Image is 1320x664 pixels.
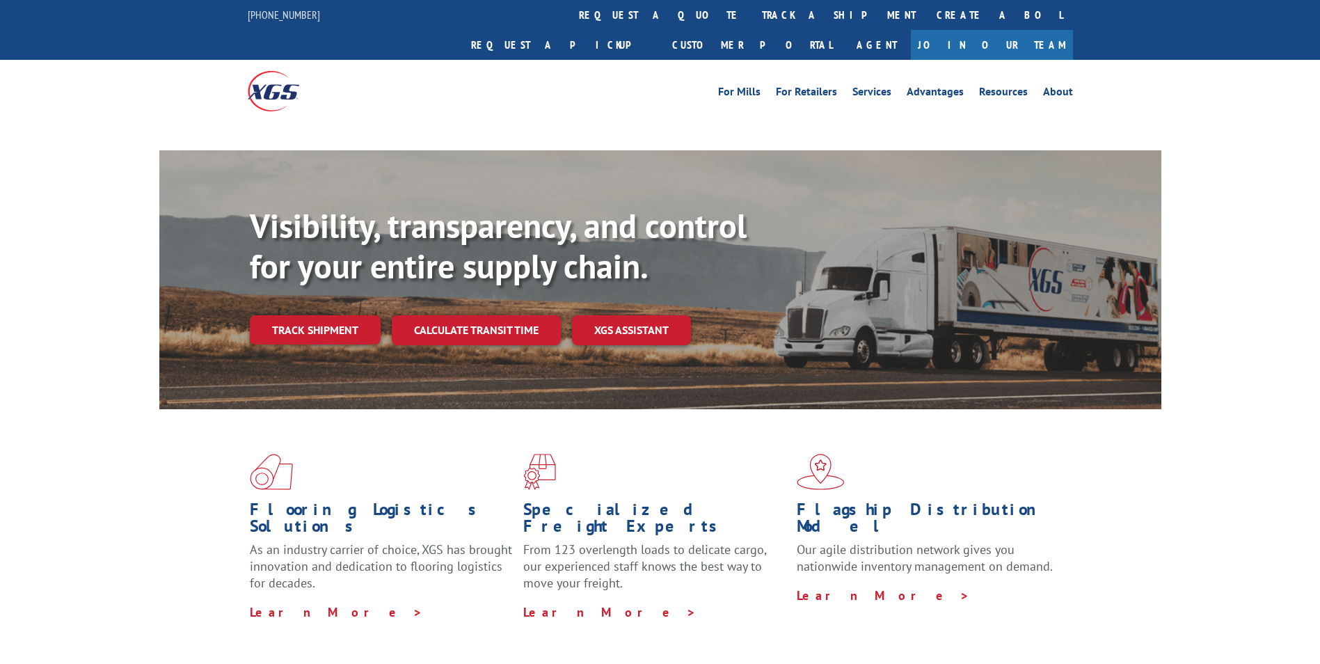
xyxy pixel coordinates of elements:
a: [PHONE_NUMBER] [248,8,320,22]
a: Join Our Team [911,30,1073,60]
a: Request a pickup [461,30,662,60]
h1: Flagship Distribution Model [797,501,1060,542]
a: About [1043,86,1073,102]
a: Customer Portal [662,30,843,60]
a: Learn More > [250,604,423,620]
a: Track shipment [250,315,381,345]
h1: Specialized Freight Experts [523,501,786,542]
a: Learn More > [797,587,970,603]
a: XGS ASSISTANT [572,315,691,345]
img: xgs-icon-flagship-distribution-model-red [797,454,845,490]
b: Visibility, transparency, and control for your entire supply chain. [250,204,747,287]
a: Calculate transit time [392,315,561,345]
p: From 123 overlength loads to delicate cargo, our experienced staff knows the best way to move you... [523,542,786,603]
a: For Mills [718,86,761,102]
a: Learn More > [523,604,697,620]
h1: Flooring Logistics Solutions [250,501,513,542]
a: For Retailers [776,86,837,102]
img: xgs-icon-total-supply-chain-intelligence-red [250,454,293,490]
span: As an industry carrier of choice, XGS has brought innovation and dedication to flooring logistics... [250,542,512,591]
a: Agent [843,30,911,60]
a: Services [852,86,891,102]
a: Resources [979,86,1028,102]
a: Advantages [907,86,964,102]
img: xgs-icon-focused-on-flooring-red [523,454,556,490]
span: Our agile distribution network gives you nationwide inventory management on demand. [797,542,1053,574]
